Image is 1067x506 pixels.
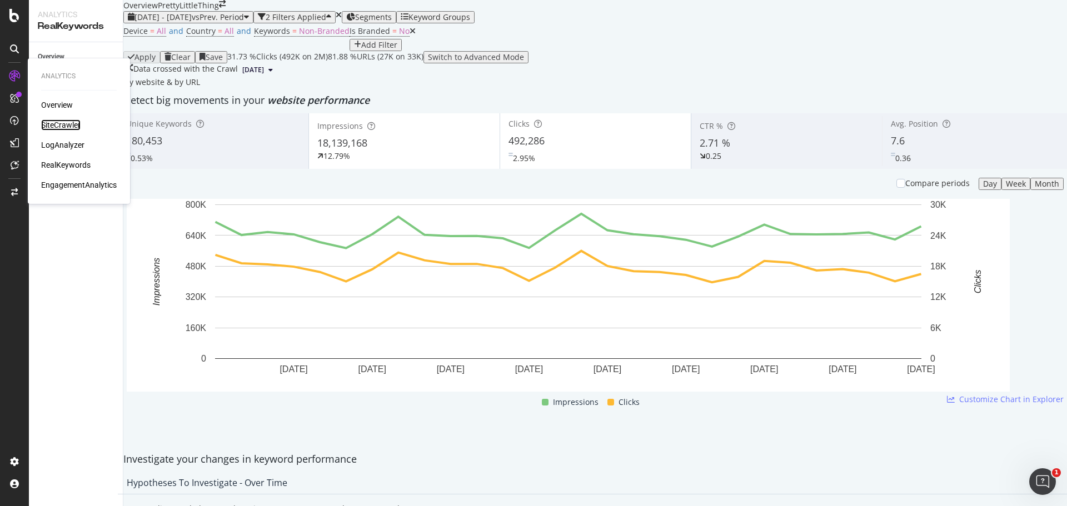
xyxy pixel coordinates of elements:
[41,99,73,111] a: Overview
[299,26,350,36] span: Non-Branded
[508,118,530,129] span: Clicks
[700,136,730,149] span: 2.71 %
[672,364,700,374] text: [DATE]
[41,159,91,171] div: RealKeywords
[126,134,162,147] span: 180,453
[186,262,207,271] text: 480K
[328,51,423,63] div: 81.88 % URLs ( 27K on 33K )
[127,199,1010,392] svg: A chart.
[355,12,392,22] span: Segments
[947,394,1064,405] a: Customize Chart in Explorer
[891,134,905,147] span: 7.6
[930,231,946,241] text: 24K
[336,11,342,19] div: times
[123,93,1067,108] div: Detect big movements in your
[513,153,535,164] div: 2.95%
[508,153,513,156] img: Equal
[118,77,200,88] div: legacy label
[127,477,287,488] div: Hypotheses to Investigate - Over Time
[1052,468,1061,477] span: 1
[408,13,470,22] div: Keyword Groups
[750,364,778,374] text: [DATE]
[133,63,238,77] div: Data crossed with the Crawl
[317,136,367,149] span: 18,139,168
[38,9,114,20] div: Analytics
[160,51,195,63] button: Clear
[253,11,336,23] button: 2 Filters Applied
[1006,179,1026,188] div: Week
[152,258,161,305] text: Impressions
[225,26,234,36] span: All
[134,53,156,62] div: Apply
[218,26,222,36] span: =
[895,153,911,164] div: 0.36
[594,364,621,374] text: [DATE]
[1035,179,1059,188] div: Month
[227,51,328,63] div: 31.73 % Clicks ( 492K on 2M )
[186,200,207,209] text: 800K
[157,26,166,36] span: All
[201,354,206,363] text: 0
[619,395,640,409] span: Clicks
[254,26,290,36] span: Keywords
[41,72,117,81] div: Analytics
[41,139,84,151] a: LogAnalyzer
[195,51,227,63] button: Save
[930,354,935,363] text: 0
[423,51,528,63] button: Switch to Advanced Mode
[930,323,941,333] text: 6K
[891,118,938,129] span: Avg. Position
[342,11,396,23] button: Segments
[1001,178,1030,190] button: Week
[123,26,148,36] span: Device
[124,77,200,87] span: By website & by URL
[238,63,277,77] button: [DATE]
[979,178,1001,190] button: Day
[392,26,397,36] span: =
[186,26,216,36] span: Country
[237,26,251,36] span: and
[169,26,183,36] span: and
[437,364,465,374] text: [DATE]
[41,179,117,191] a: EngagementAnalytics
[266,13,326,22] div: 2 Filters Applied
[41,119,81,131] a: SiteCrawler
[123,51,160,63] button: Apply
[267,93,370,107] span: website performance
[242,65,264,75] span: 2023 Sep. 8th
[171,53,191,62] div: Clear
[317,121,363,131] span: Impressions
[38,51,115,63] a: Overview
[150,26,154,36] span: =
[123,452,1067,467] div: Investigate your changes in keyword performance
[706,151,721,162] div: 0.25
[192,12,244,22] span: vs Prev. Period
[396,11,475,23] button: Keyword Groups
[907,364,935,374] text: [DATE]
[1029,468,1056,495] iframe: Intercom live chat
[930,292,946,302] text: 12K
[553,395,599,409] span: Impressions
[700,121,723,131] span: CTR %
[930,200,946,209] text: 30K
[973,270,983,294] text: Clicks
[186,323,207,333] text: 160K
[131,153,153,164] div: 0.53%
[930,262,946,271] text: 18K
[515,364,543,374] text: [DATE]
[428,53,524,62] div: Switch to Advanced Mode
[292,26,297,36] span: =
[905,178,970,189] div: Compare periods
[959,394,1064,405] span: Customize Chart in Explorer
[126,118,192,129] span: Unique Keywords
[186,231,207,241] text: 640K
[323,151,350,162] div: 12.79%
[983,179,997,188] div: Day
[280,364,307,374] text: [DATE]
[186,292,207,302] text: 320K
